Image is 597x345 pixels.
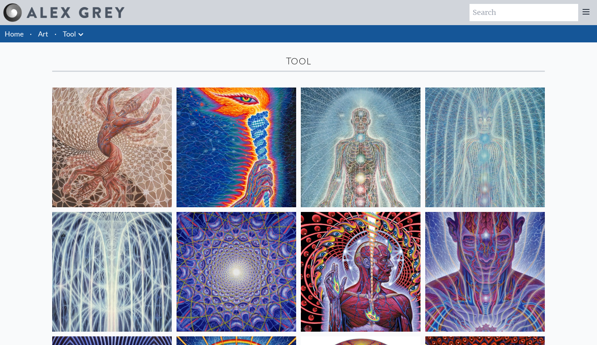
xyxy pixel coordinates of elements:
[27,25,35,42] li: ·
[5,29,24,38] a: Home
[51,25,60,42] li: ·
[63,28,76,39] a: Tool
[470,4,578,21] input: Search
[38,28,48,39] a: Art
[52,55,545,68] div: Tool
[425,212,545,332] img: Mystic Eye, 2018, Alex Grey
